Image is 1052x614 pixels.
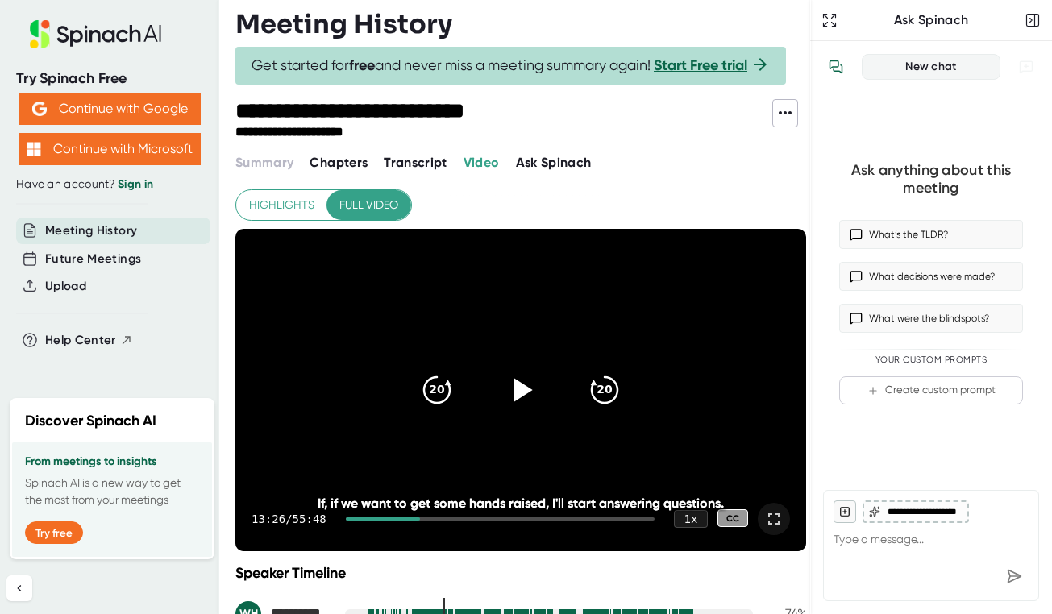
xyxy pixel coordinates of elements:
div: New chat [872,60,990,74]
b: free [349,56,375,74]
button: Expand to Ask Spinach page [818,9,841,31]
button: View conversation history [820,51,852,83]
a: Sign in [118,177,153,191]
button: Help Center [45,331,133,350]
div: Ask anything about this meeting [839,161,1023,197]
button: Try free [25,521,83,544]
div: CC [717,509,748,528]
button: What decisions were made? [839,262,1023,291]
span: Video [464,155,500,170]
button: Future Meetings [45,250,141,268]
span: Summary [235,155,293,170]
div: If, if we want to get some hands raised, I'll start answering questions. [293,496,749,511]
span: Ask Spinach [516,155,592,170]
button: Summary [235,153,293,172]
div: Your Custom Prompts [839,355,1023,366]
div: Have an account? [16,177,203,192]
button: Chapters [310,153,368,172]
button: Upload [45,277,86,296]
button: What’s the TLDR? [839,220,1023,249]
h3: From meetings to insights [25,455,199,468]
button: Meeting History [45,222,137,240]
div: 13:26 / 55:48 [252,512,326,525]
span: Help Center [45,331,116,350]
button: Collapse sidebar [6,575,32,601]
button: Highlights [236,190,327,220]
div: Ask Spinach [841,12,1021,28]
button: Create custom prompt [839,376,1023,404]
h2: Discover Spinach AI [25,410,156,432]
button: Close conversation sidebar [1021,9,1044,31]
button: Ask Spinach [516,153,592,172]
div: 1 x [674,510,708,528]
div: Send message [1000,562,1029,591]
a: Start Free trial [654,56,747,74]
span: Chapters [310,155,368,170]
img: Aehbyd4JwY73AAAAAElFTkSuQmCC [32,102,47,116]
button: What were the blindspots? [839,304,1023,333]
span: Get started for and never miss a meeting summary again! [252,56,770,75]
span: Highlights [249,195,314,215]
div: Speaker Timeline [235,564,806,582]
button: Continue with Google [19,93,201,125]
button: Video [464,153,500,172]
p: Spinach AI is a new way to get the most from your meetings [25,475,199,508]
h3: Meeting History [235,9,452,39]
span: Transcript [384,155,447,170]
button: Transcript [384,153,447,172]
button: Continue with Microsoft [19,133,201,165]
div: Try Spinach Free [16,69,203,88]
span: Full video [339,195,398,215]
button: Full video [326,190,411,220]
